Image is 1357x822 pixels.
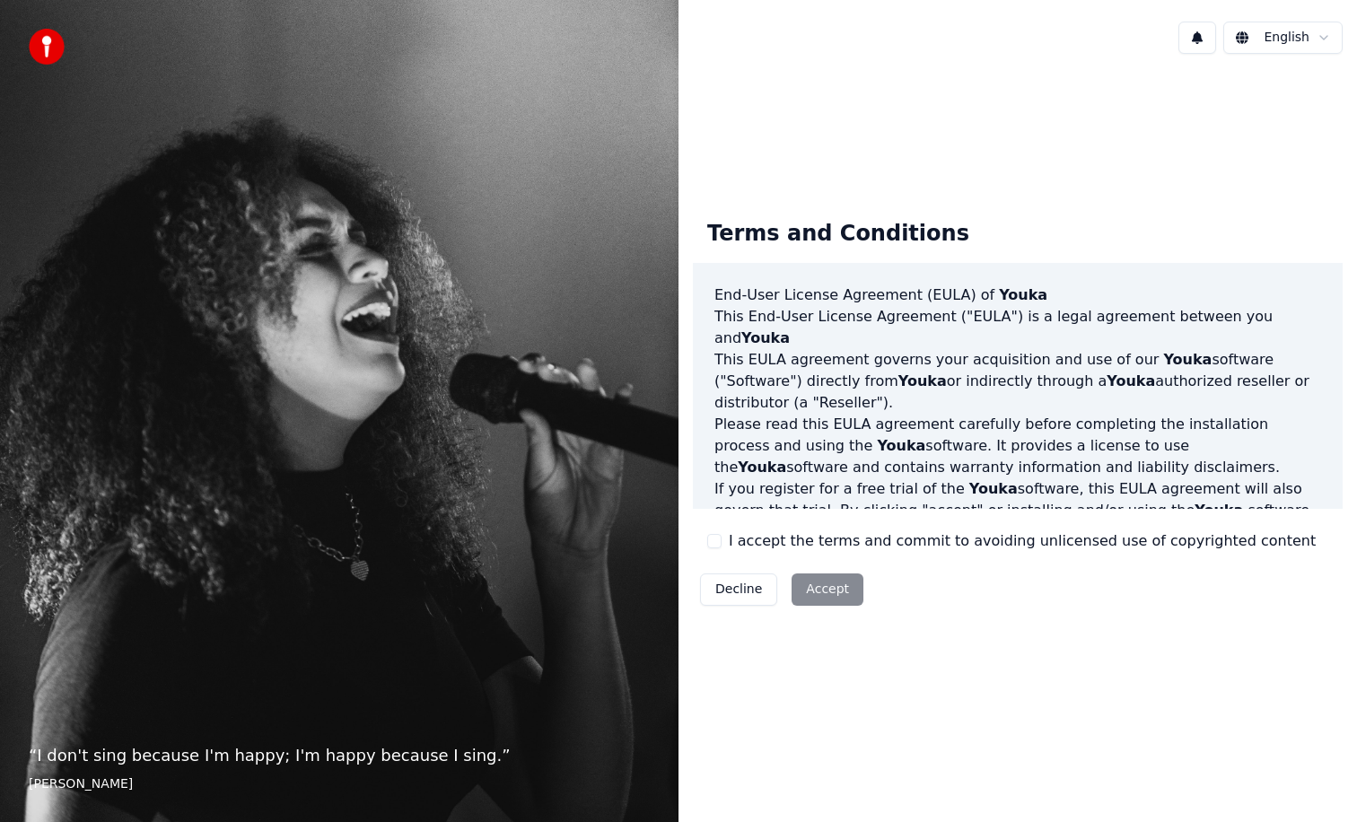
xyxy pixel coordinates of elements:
[714,284,1321,306] h3: End-User License Agreement (EULA) of
[741,329,790,346] span: Youka
[714,414,1321,478] p: Please read this EULA agreement carefully before completing the installation process and using th...
[898,372,947,389] span: Youka
[738,459,786,476] span: Youka
[29,775,650,793] footer: [PERSON_NAME]
[700,573,777,606] button: Decline
[714,306,1321,349] p: This End-User License Agreement ("EULA") is a legal agreement between you and
[1107,372,1155,389] span: Youka
[1195,502,1243,519] span: Youka
[714,349,1321,414] p: This EULA agreement governs your acquisition and use of our software ("Software") directly from o...
[999,286,1047,303] span: Youka
[1163,351,1212,368] span: Youka
[729,530,1316,552] label: I accept the terms and commit to avoiding unlicensed use of copyrighted content
[969,480,1018,497] span: Youka
[714,478,1321,564] p: If you register for a free trial of the software, this EULA agreement will also govern that trial...
[877,437,925,454] span: Youka
[693,205,984,263] div: Terms and Conditions
[29,29,65,65] img: youka
[29,743,650,768] p: “ I don't sing because I'm happy; I'm happy because I sing. ”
